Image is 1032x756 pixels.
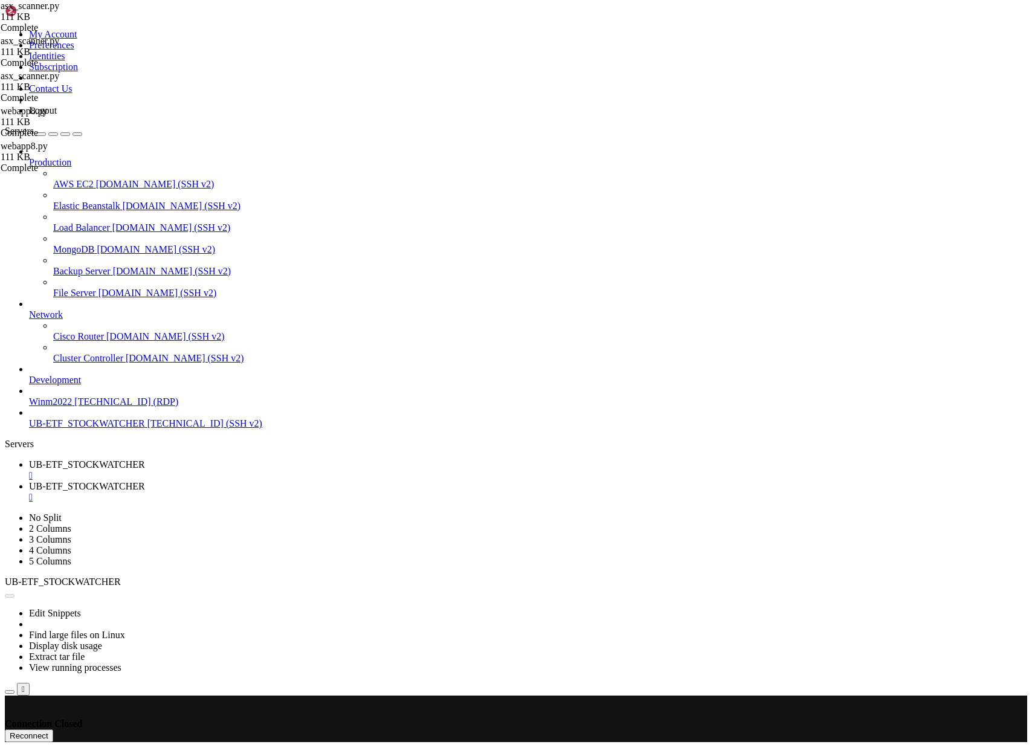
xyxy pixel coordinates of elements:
span: asx_scanner.py [1,36,121,57]
div: Complete [1,22,121,33]
div: Complete [1,163,121,173]
div: 111 KB [1,117,121,128]
div: 111 KB [1,47,121,57]
div: 111 KB [1,82,121,92]
div: Complete [1,128,121,138]
span: asx_scanner.py [1,1,59,11]
span: asx_scanner.py [1,71,59,81]
span: asx_scanner.py [1,36,59,46]
span: webapp8.py [1,141,48,151]
div: 111 KB [1,152,121,163]
div: 111 KB [1,11,121,22]
span: webapp8.py [1,106,48,116]
span: webapp8.py [1,106,121,128]
span: asx_scanner.py [1,1,121,22]
span: asx_scanner.py [1,71,121,92]
div: Complete [1,57,121,68]
div: Complete [1,92,121,103]
span: webapp8.py [1,141,121,163]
